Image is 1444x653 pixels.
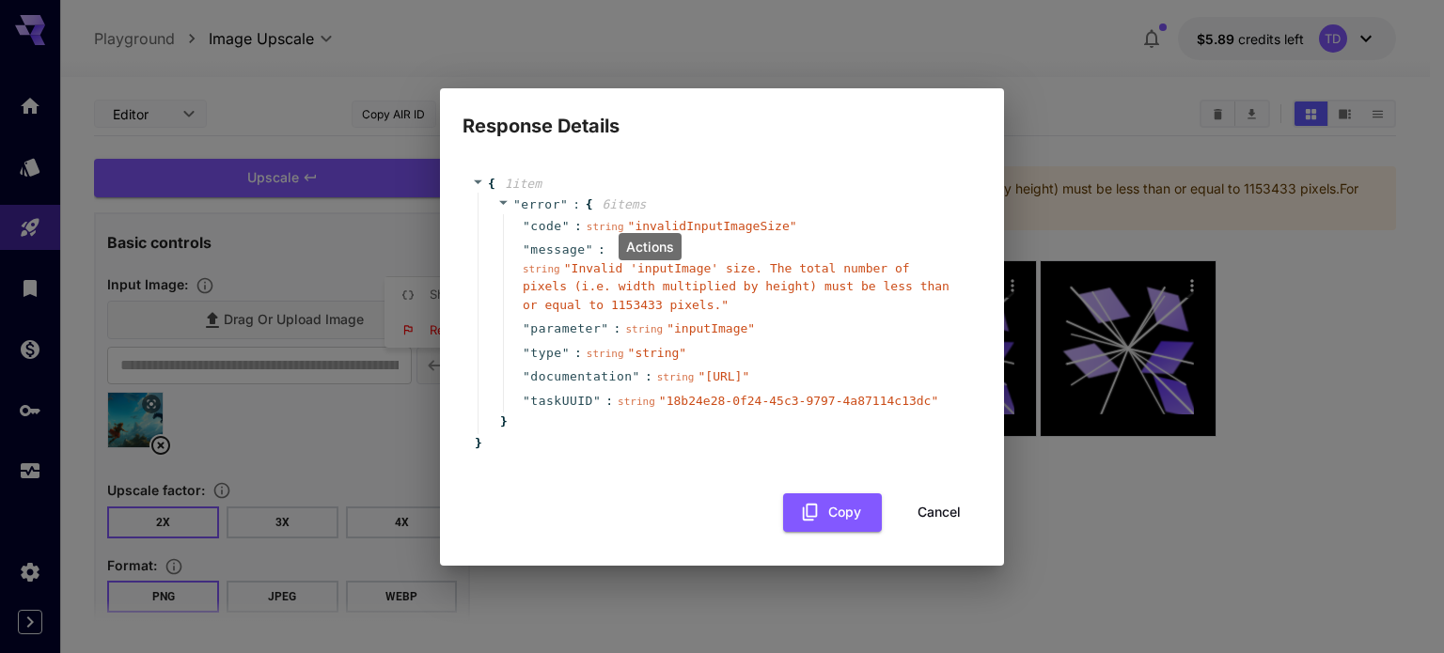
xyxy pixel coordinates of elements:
span: : [573,195,580,214]
span: : [574,344,582,363]
span: " [523,369,530,383]
span: error [521,197,560,211]
span: string [618,396,655,408]
span: { [586,195,593,214]
span: " [562,219,570,233]
span: 1 item [505,177,541,191]
span: " inputImage " [667,321,755,335]
span: " [523,219,530,233]
span: : [574,217,582,236]
h2: Response Details [440,88,1004,141]
span: " [593,394,601,408]
span: type [530,344,561,363]
button: Cancel [897,493,981,532]
div: Actions [619,233,682,260]
button: Copy [783,493,882,532]
span: string [587,221,624,233]
span: code [530,217,561,236]
span: string [523,263,560,275]
span: string [625,323,663,335]
span: parameter [530,319,601,338]
span: " [562,346,570,360]
span: " 18b24e28-0f24-45c3-9797-4a87114c13dc " [659,394,938,408]
span: " [523,321,530,335]
span: " [601,321,608,335]
span: : [614,319,621,338]
span: string [657,371,695,383]
span: " [633,369,640,383]
span: string [587,348,624,360]
span: " invalidInputImageSize " [628,219,797,233]
span: " [URL] " [698,369,749,383]
span: " [560,197,568,211]
span: { [488,175,495,194]
span: documentation [530,367,632,386]
span: " [523,242,530,257]
span: } [497,412,508,431]
span: : [598,241,605,259]
span: " [523,346,530,360]
span: " Invalid 'inputImage' size. The total number of pixels (i.e. width multiplied by height) must be... [523,261,950,312]
span: 6 item s [602,197,646,211]
span: : [645,367,652,386]
span: " [523,394,530,408]
span: " [586,242,593,257]
span: " [513,197,521,211]
span: } [472,434,482,453]
span: message [530,241,585,259]
span: taskUUID [530,392,593,411]
span: : [605,392,613,411]
span: " string " [628,346,687,360]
